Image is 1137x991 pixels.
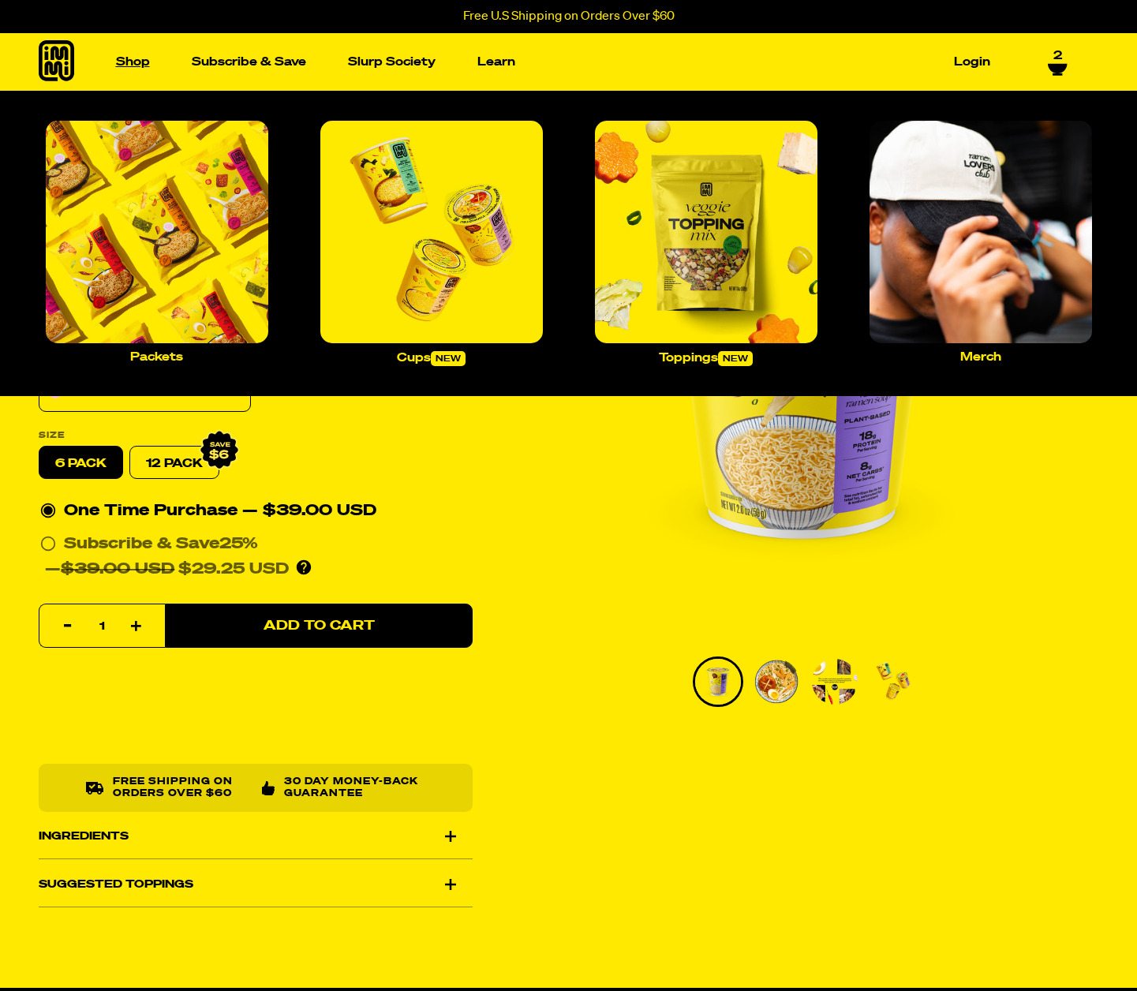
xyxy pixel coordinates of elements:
div: One Time Purchase [40,499,471,524]
div: Ingredients [39,814,473,858]
a: Learn [471,50,522,74]
span: new [431,351,466,366]
p: Packets [130,351,183,363]
p: Toppings [659,351,753,366]
li: Go to slide 1 [693,656,743,707]
img: Roasted "Pork" Tonkotsu Cup Ramen [695,659,741,705]
li: Go to slide 4 [868,656,918,707]
div: — $29.25 USD [45,557,289,582]
iframe: Marketing Popup [8,918,166,983]
del: $39.00 USD [61,562,174,578]
img: Roasted "Pork" Tonkotsu Cup Ramen [754,659,799,705]
a: Subscribe & Save [185,50,312,74]
label: 6 pack [39,447,123,480]
div: — $39.00 USD [242,499,376,524]
img: Roasted "Pork" Tonkotsu Cup Ramen [870,659,916,705]
p: Merch [960,351,1001,363]
p: Cups [397,351,466,366]
span: new [718,351,753,366]
li: Go to slide 2 [751,656,802,707]
div: Subscribe & Save [64,532,258,557]
img: Roasted "Pork" Tonkotsu Cup Ramen [812,659,858,705]
nav: Main navigation [110,33,997,91]
img: Packets_large.jpg [46,121,268,343]
a: Packets [39,114,275,369]
a: Merch [863,114,1098,369]
label: Size [39,432,473,440]
span: 25% [219,537,258,552]
div: PDP main carousel thumbnails [537,656,1067,707]
div: Suggested Toppings [39,863,473,907]
li: Go to slide 3 [810,656,860,707]
a: 2 [1048,49,1068,76]
a: 12 Pack [129,447,219,480]
p: Free U.S Shipping on Orders Over $60 [463,9,675,24]
a: Toppingsnew [589,114,824,372]
button: Add to Cart [165,604,473,649]
span: Add to Cart [263,619,374,633]
img: Merch_large.jpg [870,121,1092,343]
p: Free shipping on orders over $60 [112,777,249,800]
img: Cups_large.jpg [320,121,543,343]
a: Shop [110,50,156,74]
input: quantity [49,605,155,649]
a: Slurp Society [342,50,442,74]
a: Cupsnew [314,114,549,372]
span: 2 [1053,49,1062,63]
p: 30 Day Money-Back Guarantee [284,777,425,800]
a: Login [948,50,997,74]
img: Toppings_large.jpg [595,121,817,343]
